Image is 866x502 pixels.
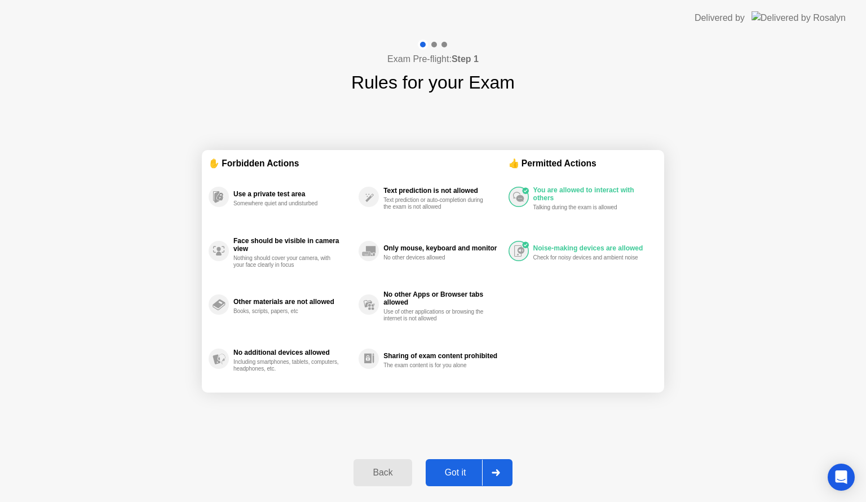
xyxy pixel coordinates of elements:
div: Delivered by [695,11,745,25]
div: Sharing of exam content prohibited [383,352,502,360]
button: Back [354,459,412,486]
div: Noise-making devices are allowed [533,244,652,252]
div: Text prediction or auto-completion during the exam is not allowed [383,197,490,210]
div: Face should be visible in camera view [233,237,353,253]
div: 👍 Permitted Actions [509,157,657,170]
button: Got it [426,459,512,486]
h4: Exam Pre-flight: [387,52,479,66]
div: The exam content is for you alone [383,362,490,369]
div: No other devices allowed [383,254,490,261]
div: Including smartphones, tablets, computers, headphones, etc. [233,359,340,372]
img: Delivered by Rosalyn [752,11,846,24]
div: No other Apps or Browser tabs allowed [383,290,502,306]
div: Got it [429,468,482,478]
div: Talking during the exam is allowed [533,204,640,211]
b: Step 1 [452,54,479,64]
div: Somewhere quiet and undisturbed [233,200,340,207]
div: Only mouse, keyboard and monitor [383,244,502,252]
div: Nothing should cover your camera, with your face clearly in focus [233,255,340,268]
div: Use a private test area [233,190,353,198]
div: You are allowed to interact with others [533,186,652,202]
h1: Rules for your Exam [351,69,515,96]
div: No additional devices allowed [233,349,353,356]
div: Books, scripts, papers, etc [233,308,340,315]
div: Text prediction is not allowed [383,187,502,195]
div: ✋ Forbidden Actions [209,157,509,170]
div: Use of other applications or browsing the internet is not allowed [383,309,490,322]
div: Other materials are not allowed [233,298,353,306]
div: Check for noisy devices and ambient noise [533,254,640,261]
div: Open Intercom Messenger [828,464,855,491]
div: Back [357,468,408,478]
